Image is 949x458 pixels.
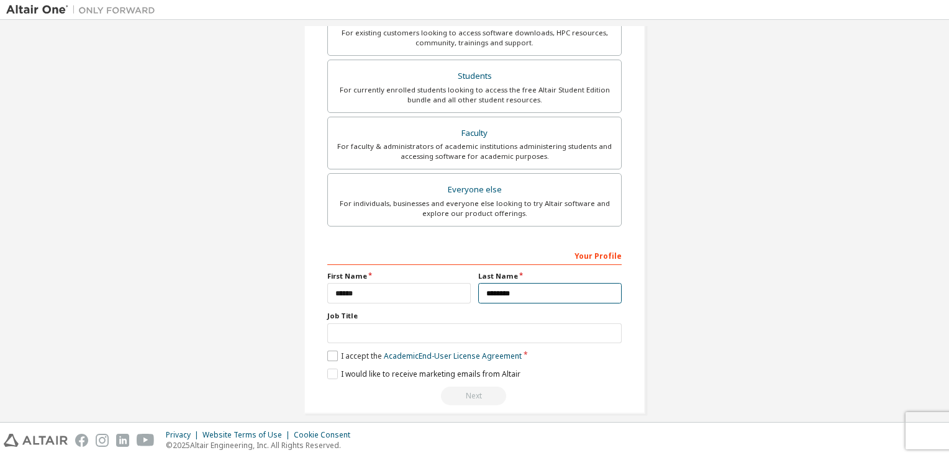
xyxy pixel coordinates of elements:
[202,430,294,440] div: Website Terms of Use
[327,351,522,361] label: I accept the
[335,199,614,218] div: For individuals, businesses and everyone else looking to try Altair software and explore our prod...
[327,311,622,321] label: Job Title
[327,369,520,379] label: I would like to receive marketing emails from Altair
[478,271,622,281] label: Last Name
[384,351,522,361] a: Academic End-User License Agreement
[96,434,109,447] img: instagram.svg
[116,434,129,447] img: linkedin.svg
[335,181,614,199] div: Everyone else
[335,125,614,142] div: Faculty
[335,28,614,48] div: For existing customers looking to access software downloads, HPC resources, community, trainings ...
[75,434,88,447] img: facebook.svg
[327,271,471,281] label: First Name
[6,4,161,16] img: Altair One
[294,430,358,440] div: Cookie Consent
[327,387,622,405] div: Read and acccept EULA to continue
[335,85,614,105] div: For currently enrolled students looking to access the free Altair Student Edition bundle and all ...
[166,440,358,451] p: © 2025 Altair Engineering, Inc. All Rights Reserved.
[137,434,155,447] img: youtube.svg
[335,68,614,85] div: Students
[166,430,202,440] div: Privacy
[335,141,614,161] div: For faculty & administrators of academic institutions administering students and accessing softwa...
[327,245,622,265] div: Your Profile
[4,434,68,447] img: altair_logo.svg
